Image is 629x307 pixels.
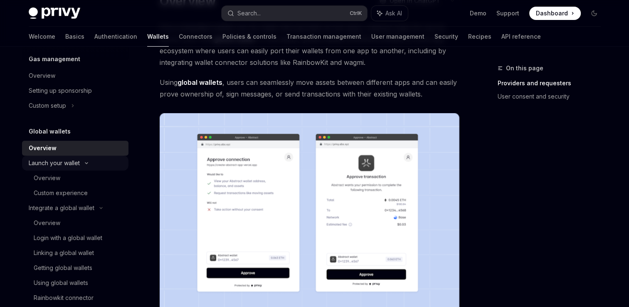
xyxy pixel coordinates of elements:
span: On this page [506,63,543,73]
a: Using global wallets [22,275,128,290]
a: Transaction management [286,27,361,47]
a: Welcome [29,27,55,47]
div: Getting global wallets [34,263,92,273]
a: Setting up sponsorship [22,83,128,98]
a: Overview [22,171,128,186]
div: Overview [29,71,55,81]
span: Dashboard [536,9,568,17]
div: Launch your wallet [29,158,80,168]
a: User consent and security [498,90,607,103]
a: Login with a global wallet [22,230,128,245]
div: Using global wallets [34,278,88,288]
a: Demo [470,9,486,17]
img: dark logo [29,7,80,19]
div: Setting up sponsorship [29,86,92,96]
div: Linking a global wallet [34,248,94,258]
a: Rainbowkit connector [22,290,128,305]
a: Dashboard [529,7,581,20]
a: Custom experience [22,186,128,201]
div: Overview [34,218,60,228]
h5: Global wallets [29,126,71,136]
span: Using , users can seamlessly move assets between different apps and can easily prove ownership of... [160,77,459,100]
a: Policies & controls [222,27,276,47]
a: User management [371,27,424,47]
div: Integrate a global wallet [29,203,94,213]
div: Custom setup [29,101,66,111]
a: Providers and requesters [498,77,607,90]
a: Security [434,27,458,47]
a: Wallets [147,27,169,47]
a: Recipes [468,27,491,47]
a: Getting global wallets [22,260,128,275]
a: Connectors [179,27,212,47]
a: Overview [22,68,128,83]
strong: global wallets [178,78,222,87]
div: Rainbowkit connector [34,293,94,303]
div: Login with a global wallet [34,233,102,243]
div: Overview [29,143,57,153]
button: Ask AI [371,6,408,21]
a: Overview [22,215,128,230]
a: API reference [501,27,541,47]
div: Custom experience [34,188,88,198]
span: Ctrl K [350,10,362,17]
button: Search...CtrlK [222,6,367,21]
div: Search... [237,8,261,18]
span: Ask AI [385,9,402,17]
a: Overview [22,141,128,156]
a: Authentication [94,27,137,47]
div: Overview [34,173,60,183]
a: Basics [65,27,84,47]
a: Support [496,9,519,17]
button: Toggle dark mode [587,7,601,20]
a: Linking a global wallet [22,245,128,260]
